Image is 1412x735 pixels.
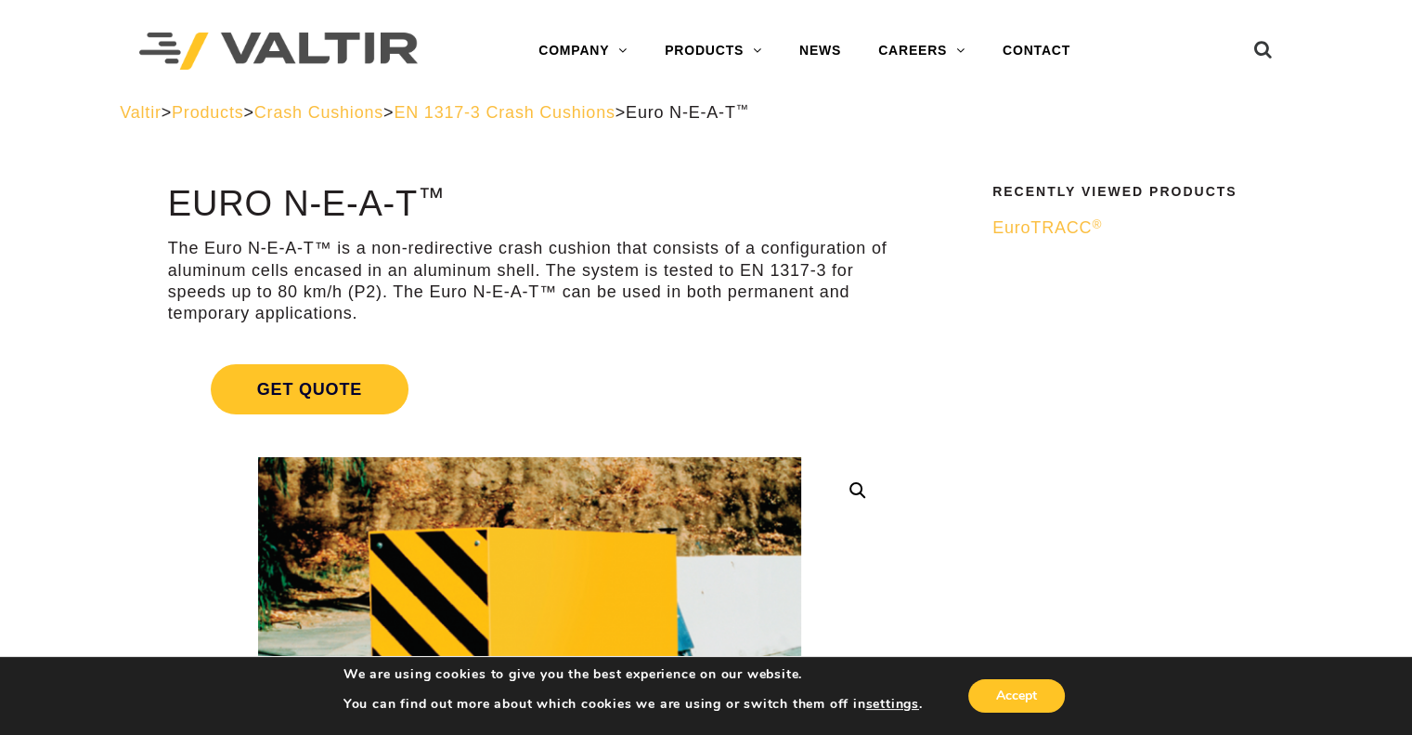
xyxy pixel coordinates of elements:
p: The Euro N-E-A-T™ is a non-redirective crash cushion that consists of a configuration of aluminum... [168,238,891,325]
button: Accept [968,679,1065,713]
a: Products [172,103,243,122]
a: Valtir [120,103,161,122]
a: Crash Cushions [254,103,383,122]
span: Euro N-E-A-T [626,103,749,122]
a: PRODUCTS [646,33,781,70]
sup: ® [1092,217,1102,231]
a: EuroTRACC® [992,217,1280,239]
a: Get Quote [168,342,891,437]
span: EuroTRACC [992,218,1102,237]
img: Valtir [139,33,418,71]
h1: Euro N-E-A-T [168,185,891,224]
a: CONTACT [984,33,1089,70]
sup: ™ [418,182,445,212]
p: You can find out more about which cookies we are using or switch them off in . [343,696,923,713]
a: CAREERS [860,33,984,70]
a: EN 1317-3 Crash Cushions [394,103,615,122]
p: We are using cookies to give you the best experience on our website. [343,666,923,683]
span: Get Quote [211,364,408,414]
div: > > > > [120,102,1292,124]
button: settings [865,696,918,713]
sup: ™ [736,102,749,116]
h2: Recently Viewed Products [992,185,1280,199]
a: NEWS [781,33,860,70]
a: COMPANY [520,33,646,70]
